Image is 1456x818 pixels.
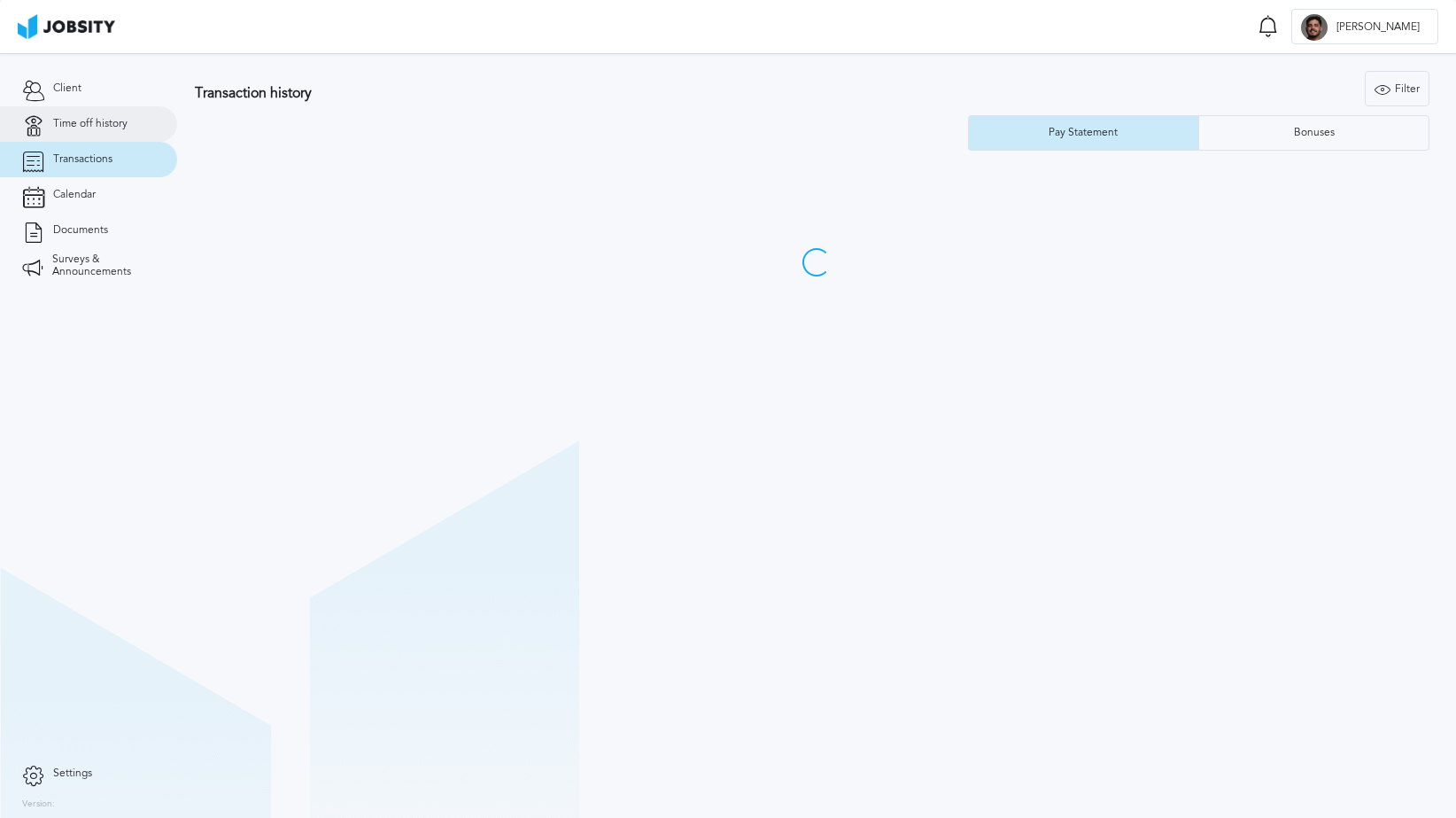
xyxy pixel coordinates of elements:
button: Pay Statement [968,115,1199,151]
div: R [1301,14,1328,41]
img: ab4bad089aa723f57921c736e9817d99.png [18,14,115,39]
label: Version: [22,799,55,810]
span: Surveys & Announcements [52,253,155,278]
span: [PERSON_NAME] [1328,21,1429,34]
div: Bonuses [1285,127,1344,139]
span: Calendar [53,189,96,201]
span: Documents [53,224,108,237]
button: Filter [1365,71,1429,106]
span: Client [53,82,81,95]
div: Filter [1366,72,1429,107]
span: Time off history [53,118,128,130]
span: Settings [53,767,92,780]
button: R[PERSON_NAME] [1291,9,1438,44]
button: Bonuses [1198,115,1429,151]
span: Transactions [53,153,112,166]
div: Pay Statement [1040,127,1127,139]
h3: Transaction history [195,85,870,101]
